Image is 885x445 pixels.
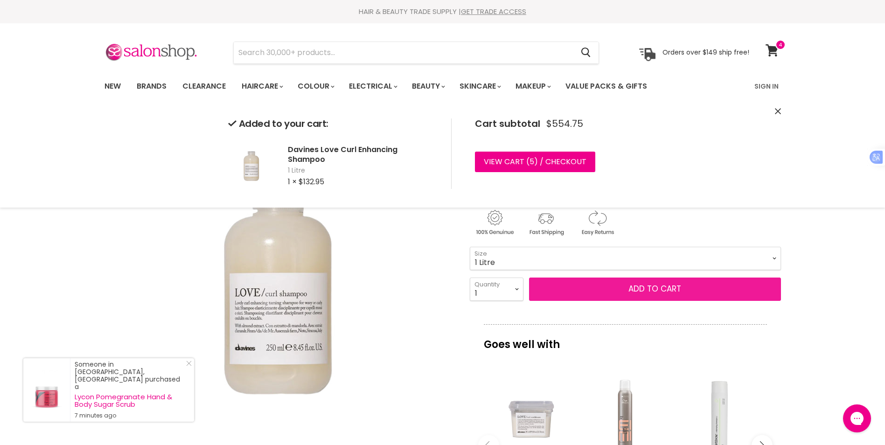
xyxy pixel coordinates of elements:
iframe: Gorgias live chat messenger [838,401,876,436]
a: Brands [130,76,174,96]
button: Search [574,42,599,63]
a: Electrical [342,76,403,96]
button: Add to cart [529,278,781,301]
button: Close [775,107,781,117]
a: New [98,76,128,96]
ul: Main menu [98,73,702,100]
a: Beauty [405,76,451,96]
span: $554.75 [546,118,583,129]
span: 1 × [288,176,297,187]
a: Lycon Pomegranate Hand & Body Sugar Scrub [75,393,185,408]
span: Cart subtotal [475,117,540,130]
span: 1 Litre [288,166,436,175]
a: View cart (5) / Checkout [475,152,595,172]
select: Quantity [470,278,523,301]
svg: Close Icon [186,361,192,366]
img: shipping.gif [521,209,571,237]
input: Search [234,42,574,63]
div: Someone in [GEOGRAPHIC_DATA], [GEOGRAPHIC_DATA] purchased a [75,361,185,419]
img: returns.gif [572,209,622,237]
a: Colour [291,76,340,96]
a: Visit product page [23,358,70,422]
a: Close Notification [182,361,192,370]
span: $132.95 [299,176,324,187]
form: Product [233,42,599,64]
img: genuine.gif [470,209,519,237]
a: Sign In [749,76,784,96]
h2: Added to your cart: [228,118,436,129]
h2: Davines Love Curl Enhancing Shampoo [288,145,436,164]
nav: Main [93,73,793,100]
div: HAIR & BEAUTY TRADE SUPPLY | [93,7,793,16]
p: Goes well with [484,324,767,355]
img: Davines Love Curl Enhancing Shampoo [228,142,275,189]
span: 5 [530,156,534,167]
a: Makeup [509,76,557,96]
a: Clearance [175,76,233,96]
a: Skincare [453,76,507,96]
p: Orders over $149 ship free! [662,48,749,56]
small: 7 minutes ago [75,412,185,419]
a: GET TRADE ACCESS [461,7,526,16]
a: Haircare [235,76,289,96]
a: Value Packs & Gifts [558,76,654,96]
